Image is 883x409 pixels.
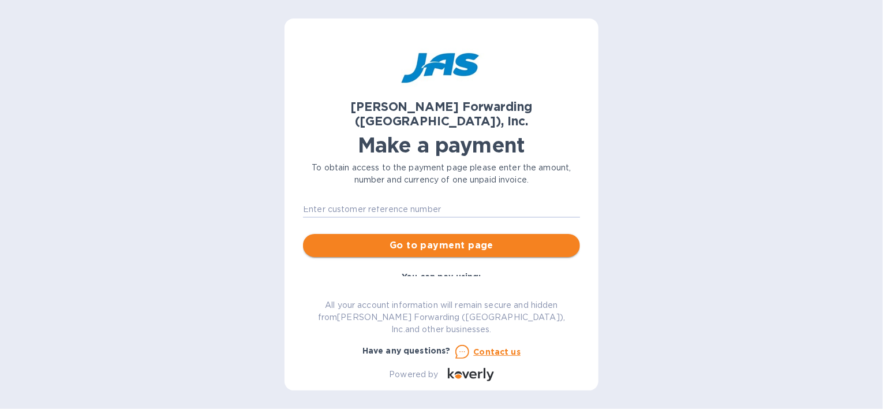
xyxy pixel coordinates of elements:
p: Powered by [389,369,438,381]
u: Contact us [474,347,521,356]
b: Have any questions? [362,346,451,355]
input: Enter customer reference number [303,200,580,218]
span: Go to payment page [312,239,571,252]
p: All your account information will remain secure and hidden from [PERSON_NAME] Forwarding ([GEOGRA... [303,299,580,336]
button: Go to payment page [303,234,580,257]
h1: Make a payment [303,133,580,157]
p: To obtain access to the payment page please enter the amount, number and currency of one unpaid i... [303,162,580,186]
b: [PERSON_NAME] Forwarding ([GEOGRAPHIC_DATA]), Inc. [351,99,533,128]
b: You can pay using: [402,272,481,281]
